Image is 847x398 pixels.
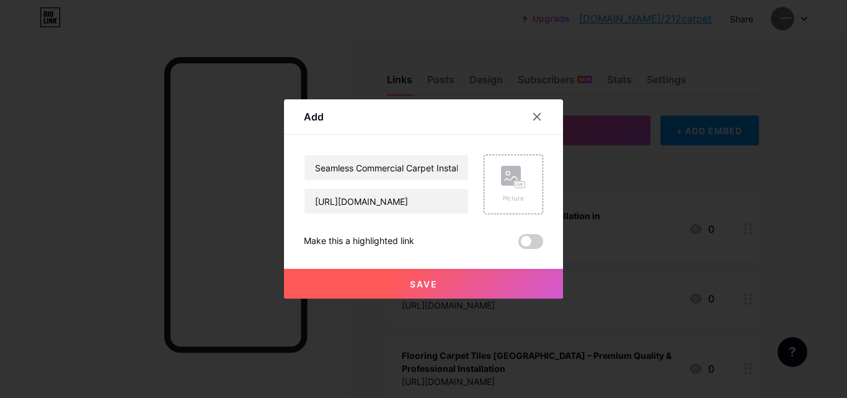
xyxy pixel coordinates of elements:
div: Make this a highlighted link [304,234,414,249]
div: Add [304,109,324,124]
input: Title [304,155,468,180]
div: Picture [501,194,526,203]
button: Save [284,269,563,299]
span: Save [410,279,438,289]
input: URL [304,189,468,214]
